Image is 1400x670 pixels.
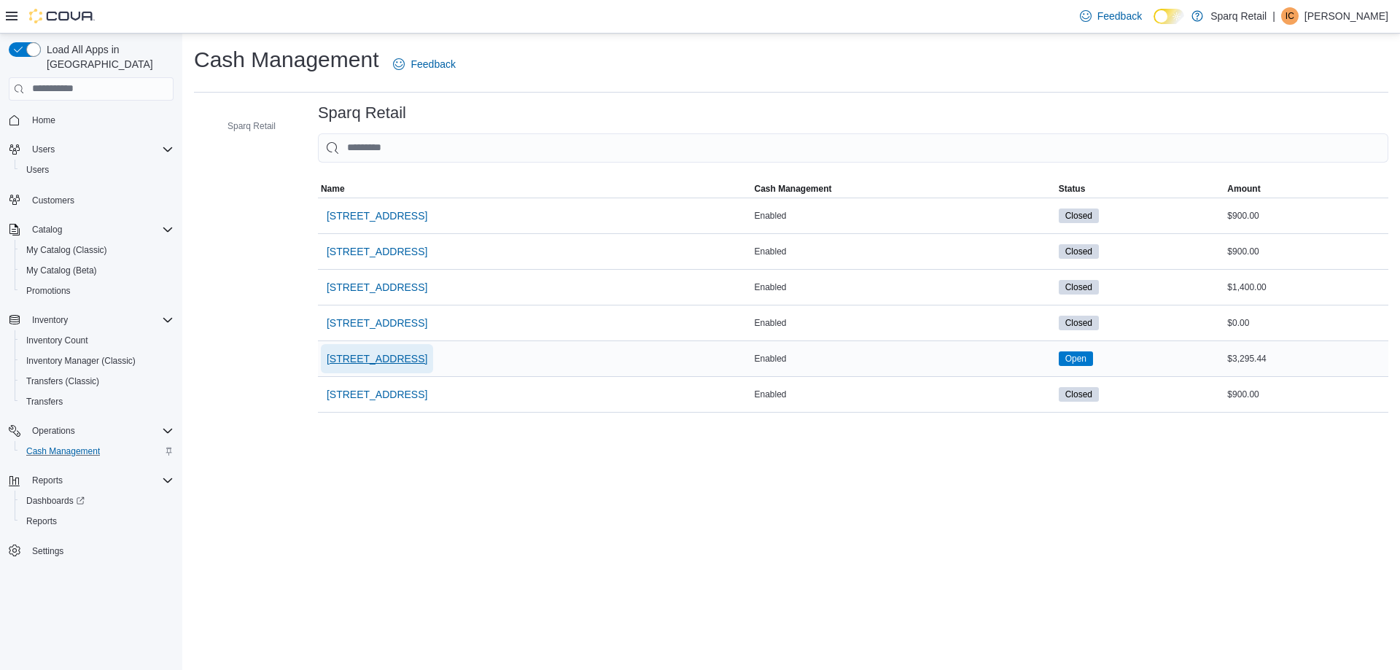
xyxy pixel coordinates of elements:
span: Catalog [26,221,174,238]
button: Transfers [15,392,179,412]
span: Inventory [26,311,174,329]
nav: Complex example [9,104,174,599]
button: [STREET_ADDRESS] [321,201,433,230]
span: Transfers (Classic) [20,373,174,390]
span: Amount [1227,183,1260,195]
button: Sparq Retail [207,117,281,135]
span: My Catalog (Beta) [26,265,97,276]
span: Closed [1059,316,1099,330]
button: Status [1056,180,1225,198]
span: [STREET_ADDRESS] [327,316,427,330]
button: [STREET_ADDRESS] [321,380,433,409]
button: Reports [3,470,179,491]
span: Cash Management [20,443,174,460]
span: Closed [1065,316,1092,330]
input: This is a search bar. As you type, the results lower in the page will automatically filter. [318,133,1388,163]
div: Enabled [751,386,1055,403]
button: Amount [1224,180,1388,198]
span: Settings [32,545,63,557]
span: Open [1059,351,1093,366]
span: Inventory Count [20,332,174,349]
button: Operations [26,422,81,440]
span: Closed [1059,280,1099,295]
button: Inventory [26,311,74,329]
span: Inventory [32,314,68,326]
span: IC [1286,7,1294,25]
a: Inventory Manager (Classic) [20,352,141,370]
span: Inventory Manager (Classic) [26,355,136,367]
button: Customers [3,189,179,210]
span: Load All Apps in [GEOGRAPHIC_DATA] [41,42,174,71]
button: Catalog [3,219,179,240]
span: Catalog [32,224,62,235]
span: Inventory Count [26,335,88,346]
p: [PERSON_NAME] [1304,7,1388,25]
button: Operations [3,421,179,441]
button: [STREET_ADDRESS] [321,308,433,338]
button: My Catalog (Beta) [15,260,179,281]
a: Customers [26,192,80,209]
span: Dark Mode [1154,24,1154,25]
span: [STREET_ADDRESS] [327,209,427,223]
button: Reports [15,511,179,531]
a: Home [26,112,61,129]
span: Dashboards [26,495,85,507]
span: Cash Management [26,445,100,457]
button: Inventory [3,310,179,330]
a: Dashboards [20,492,90,510]
span: Name [321,183,345,195]
span: Feedback [411,57,455,71]
button: Transfers (Classic) [15,371,179,392]
a: Promotions [20,282,77,300]
span: Reports [26,515,57,527]
h1: Cash Management [194,45,378,74]
div: Enabled [751,243,1055,260]
div: $0.00 [1224,314,1388,332]
span: Closed [1059,387,1099,402]
span: Feedback [1097,9,1142,23]
button: Settings [3,540,179,561]
button: My Catalog (Classic) [15,240,179,260]
span: [STREET_ADDRESS] [327,244,427,259]
span: Closed [1065,209,1092,222]
a: Transfers (Classic) [20,373,105,390]
span: Reports [32,475,63,486]
span: Promotions [20,282,174,300]
span: Users [26,164,49,176]
button: Reports [26,472,69,489]
div: $900.00 [1224,243,1388,260]
span: Promotions [26,285,71,297]
input: Dark Mode [1154,9,1184,24]
a: Cash Management [20,443,106,460]
button: Cash Management [751,180,1055,198]
div: Enabled [751,207,1055,225]
span: Transfers [20,393,174,410]
span: Closed [1065,281,1092,294]
div: Enabled [751,350,1055,367]
span: Customers [32,195,74,206]
button: Home [3,109,179,131]
h3: Sparq Retail [318,104,406,122]
span: [STREET_ADDRESS] [327,280,427,295]
span: Inventory Manager (Classic) [20,352,174,370]
img: Cova [29,9,95,23]
span: Closed [1059,209,1099,223]
div: Enabled [751,278,1055,296]
div: $900.00 [1224,207,1388,225]
span: Operations [26,422,174,440]
span: My Catalog (Classic) [26,244,107,256]
button: Users [26,141,61,158]
a: Feedback [1074,1,1148,31]
button: [STREET_ADDRESS] [321,273,433,302]
a: Settings [26,542,69,560]
div: $900.00 [1224,386,1388,403]
span: Settings [26,542,174,560]
a: Transfers [20,393,69,410]
div: $1,400.00 [1224,278,1388,296]
span: Home [32,114,55,126]
span: [STREET_ADDRESS] [327,351,427,366]
a: Reports [20,513,63,530]
button: Users [3,139,179,160]
button: Inventory Manager (Classic) [15,351,179,371]
span: My Catalog (Classic) [20,241,174,259]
